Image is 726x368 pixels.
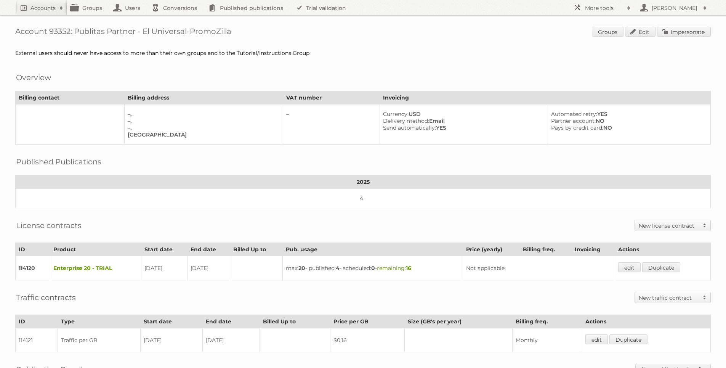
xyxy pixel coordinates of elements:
th: Type [58,315,141,328]
th: Billed Up to [230,243,283,256]
div: –, [128,111,277,117]
th: Price per GB [330,315,404,328]
h2: Published Publications [16,156,101,167]
th: Pub. usage [283,243,463,256]
a: edit [585,334,608,344]
th: End date [202,315,260,328]
td: max: - published: - scheduled: - [283,256,463,280]
a: Impersonate [657,27,711,37]
strong: 20 [298,265,305,272]
td: $0,16 [330,328,404,352]
a: edit [618,262,641,272]
span: Delivery method: [383,117,429,124]
strong: 16 [406,265,411,272]
th: Billing contact [16,91,125,104]
th: Actions [582,315,711,328]
span: remaining: [377,265,411,272]
h2: License contracts [16,220,82,231]
th: Billing freq. [520,243,572,256]
a: New license contract [635,220,710,231]
th: Invoicing [380,91,710,104]
td: 114120 [16,256,50,280]
th: End date [188,243,230,256]
th: Price (yearly) [463,243,520,256]
td: 114121 [16,328,58,352]
th: Product [50,243,141,256]
div: YES [551,111,704,117]
th: VAT number [283,91,380,104]
h2: Accounts [30,4,56,12]
h2: New traffic contract [639,294,699,302]
span: Toggle [699,220,710,231]
span: Send automatically: [383,124,436,131]
th: 2025 [16,175,711,189]
div: –, [128,117,277,124]
th: Start date [140,315,202,328]
a: Edit [625,27,655,37]
td: Traffic per GB [58,328,141,352]
th: ID [16,243,50,256]
span: Pays by credit card: [551,124,603,131]
div: NO [551,117,704,124]
td: [DATE] [141,256,188,280]
span: Partner account: [551,117,596,124]
a: Duplicate [642,262,680,272]
strong: 0 [371,265,375,272]
h2: Overview [16,72,51,83]
h2: Traffic contracts [16,292,76,303]
strong: 4 [336,265,340,272]
div: External users should never have access to more than their own groups and to the Tutorial/Instruc... [15,50,711,56]
div: –, [128,124,277,131]
td: Monthly [513,328,582,352]
h1: Account 93352: Publitas Partner - El Universal-PromoZilla [15,27,711,38]
div: YES [383,124,542,131]
span: Toggle [699,292,710,303]
th: Actions [615,243,710,256]
th: Billed Up to [260,315,330,328]
td: – [283,104,380,145]
td: [DATE] [188,256,230,280]
div: NO [551,124,704,131]
h2: [PERSON_NAME] [650,4,699,12]
td: Not applicable. [463,256,615,280]
a: New traffic contract [635,292,710,303]
div: [GEOGRAPHIC_DATA] [128,131,277,138]
th: Invoicing [572,243,615,256]
a: Groups [592,27,623,37]
td: [DATE] [202,328,260,352]
th: Billing address [125,91,283,104]
h2: New license contract [639,222,699,230]
td: 4 [16,189,711,208]
th: Size (GB's per year) [405,315,513,328]
h2: More tools [585,4,623,12]
td: [DATE] [140,328,202,352]
td: Enterprise 20 - TRIAL [50,256,141,280]
th: Billing freq. [513,315,582,328]
span: Currency: [383,111,409,117]
div: Email [383,117,542,124]
span: Automated retry: [551,111,597,117]
a: Duplicate [609,334,647,344]
th: Start date [141,243,188,256]
th: ID [16,315,58,328]
div: USD [383,111,542,117]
